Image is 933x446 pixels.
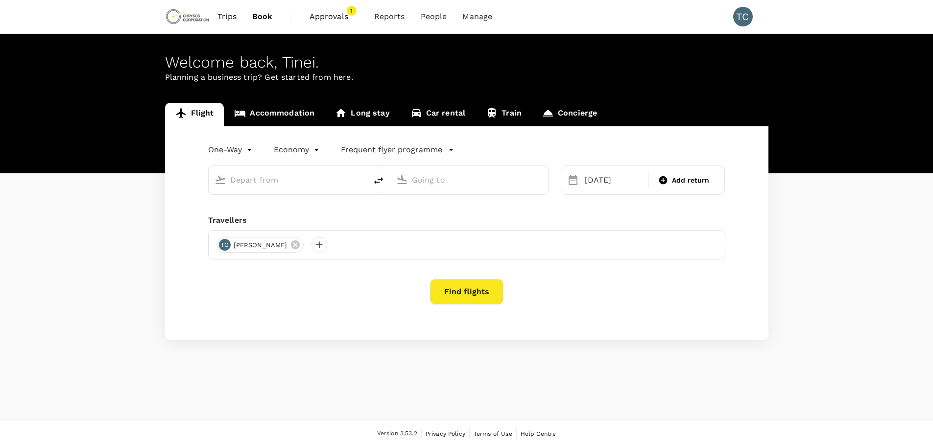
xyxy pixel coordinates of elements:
button: Find flights [430,279,503,305]
button: Open [542,179,544,181]
p: Planning a business trip? Get started from here. [165,71,768,83]
div: Travellers [208,214,725,226]
button: delete [367,169,390,192]
span: [PERSON_NAME] [228,240,293,250]
a: Accommodation [224,103,325,126]
span: Approvals [310,11,359,23]
a: Terms of Use [474,428,512,439]
span: People [421,11,447,23]
span: Book [252,11,273,23]
button: Open [360,179,362,181]
span: Add return [672,175,710,186]
span: Manage [462,11,492,23]
span: Privacy Policy [426,430,465,437]
span: Trips [217,11,237,23]
img: Chrysos Corporation [165,6,210,27]
div: Economy [274,142,321,158]
div: TC [733,7,753,26]
span: Terms of Use [474,430,512,437]
div: TC[PERSON_NAME] [216,237,304,253]
span: Reports [374,11,405,23]
input: Depart from [230,172,346,188]
a: Train [476,103,532,126]
a: Help Centre [521,428,556,439]
a: Flight [165,103,224,126]
input: Going to [412,172,528,188]
button: Frequent flyer programme [341,144,454,156]
p: Frequent flyer programme [341,144,442,156]
span: 1 [347,6,357,16]
div: One-Way [208,142,254,158]
a: Concierge [532,103,607,126]
div: [DATE] [581,170,646,190]
div: TC [219,239,231,251]
a: Long stay [325,103,400,126]
a: Car rental [400,103,476,126]
a: Privacy Policy [426,428,465,439]
span: Version 3.53.2 [377,429,417,439]
span: Help Centre [521,430,556,437]
div: Welcome back , Tinei . [165,53,768,71]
